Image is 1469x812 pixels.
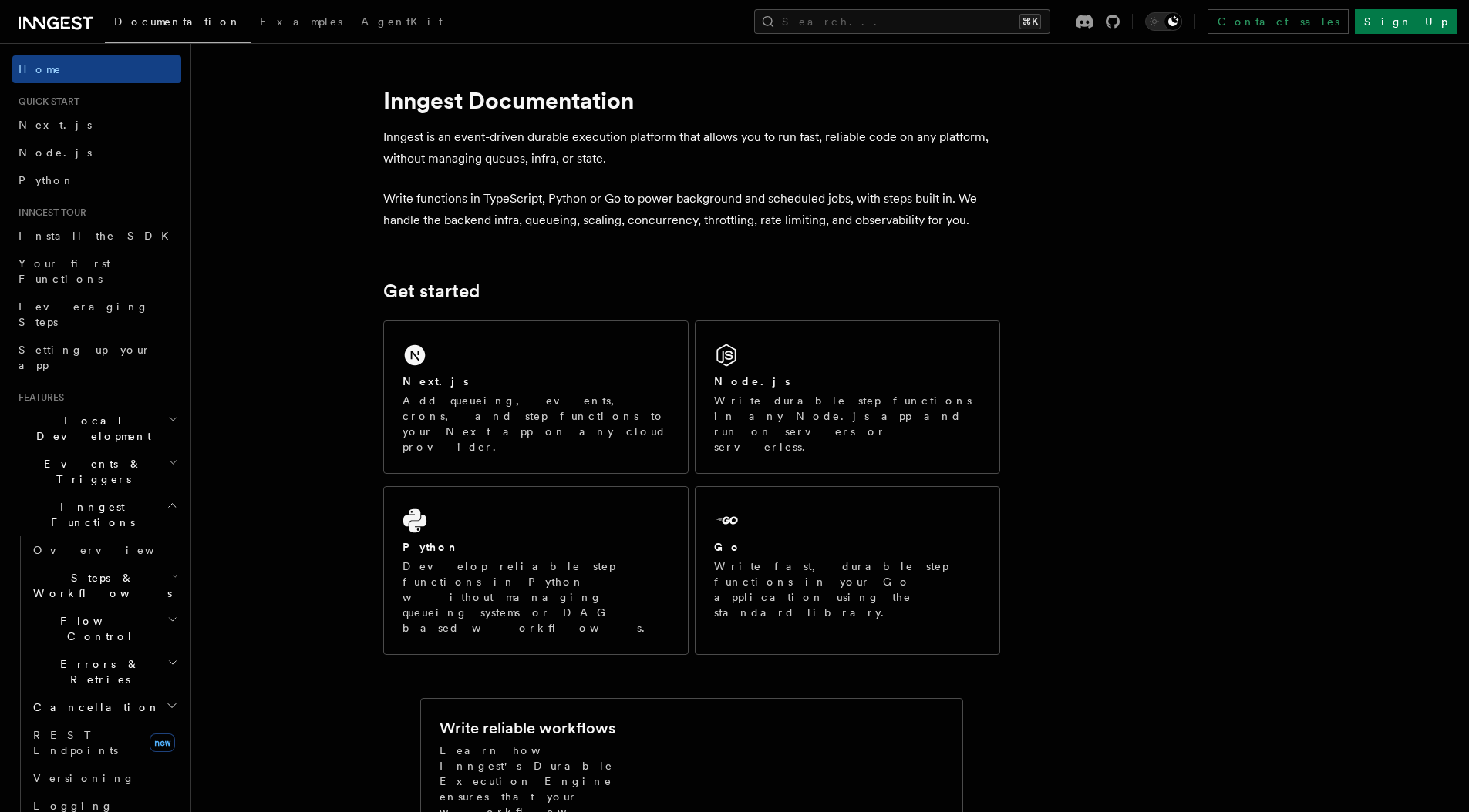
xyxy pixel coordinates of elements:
a: Home [12,55,181,83]
a: Leveraging Steps [12,293,181,336]
span: Examples [260,15,342,28]
h2: Go [714,539,742,555]
a: Node.jsWrite durable step functions in any Node.js app and run on servers or serverless. [695,320,1000,474]
button: Flow Control [27,607,181,650]
span: Overview [33,544,192,556]
h2: Write reliable workflows [440,717,615,739]
span: Steps & Workflows [27,570,172,601]
a: Examples [251,5,352,42]
span: Node.js [19,146,92,159]
a: Documentation [105,5,251,43]
span: Inngest Functions [12,499,167,530]
a: Contact sales [1208,9,1349,34]
button: Events & Triggers [12,450,181,493]
button: Local Development [12,407,181,450]
span: Next.js [19,119,92,131]
p: Add queueing, events, crons, and step functions to your Next app on any cloud provider. [403,393,669,455]
a: Your first Functions [12,250,181,293]
span: Quick start [12,96,79,108]
kbd: ⌘K [1019,14,1041,29]
a: Setting up your app [12,336,181,379]
button: Inngest Functions [12,493,181,536]
span: Features [12,391,64,404]
span: Documentation [114,15,241,28]
span: Logging [33,800,113,812]
p: Develop reliable step functions in Python without managing queueing systems or DAG based workflows. [403,559,669,636]
h1: Inngest Documentation [383,86,1000,114]
p: Write durable step functions in any Node.js app and run on servers or serverless. [714,393,981,455]
span: new [150,733,175,752]
button: Errors & Retries [27,650,181,693]
a: Python [12,166,181,194]
a: AgentKit [352,5,452,42]
span: Your first Functions [19,257,110,285]
p: Write fast, durable step functions in your Go application using the standard library. [714,559,981,620]
span: Home [19,62,62,77]
a: Next.jsAdd queueing, events, crons, and step functions to your Next app on any cloud provider. [383,320,689,474]
span: Local Development [12,413,168,444]
a: Node.js [12,139,181,166]
a: PythonDevelop reliable step functions in Python without managing queueing systems or DAG based wo... [383,486,689,655]
span: Cancellation [27,700,160,715]
h2: Next.js [403,374,469,389]
span: Versioning [33,772,135,784]
a: GoWrite fast, durable step functions in your Go application using the standard library. [695,486,1000,655]
button: Toggle dark mode [1145,12,1182,31]
a: Install the SDK [12,222,181,250]
button: Search...⌘K [754,9,1050,34]
a: Versioning [27,764,181,792]
button: Steps & Workflows [27,564,181,607]
span: Flow Control [27,613,167,644]
span: Install the SDK [19,230,178,242]
a: Next.js [12,111,181,139]
a: Overview [27,536,181,564]
a: Get started [383,280,480,302]
span: Leveraging Steps [19,300,149,328]
p: Inngest is an event-driven durable execution platform that allows you to run fast, reliable code ... [383,126,1000,169]
button: Cancellation [27,693,181,721]
h2: Node.js [714,374,790,389]
span: Errors & Retries [27,656,167,687]
span: Python [19,174,75,186]
span: Setting up your app [19,344,151,371]
a: REST Endpointsnew [27,721,181,764]
span: AgentKit [361,15,443,28]
span: REST Endpoints [33,729,118,757]
span: Events & Triggers [12,456,168,487]
span: Inngest tour [12,206,86,219]
p: Write functions in TypeScript, Python or Go to power background and scheduled jobs, with steps bu... [383,188,1000,231]
h2: Python [403,539,460,555]
a: Sign Up [1355,9,1457,34]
